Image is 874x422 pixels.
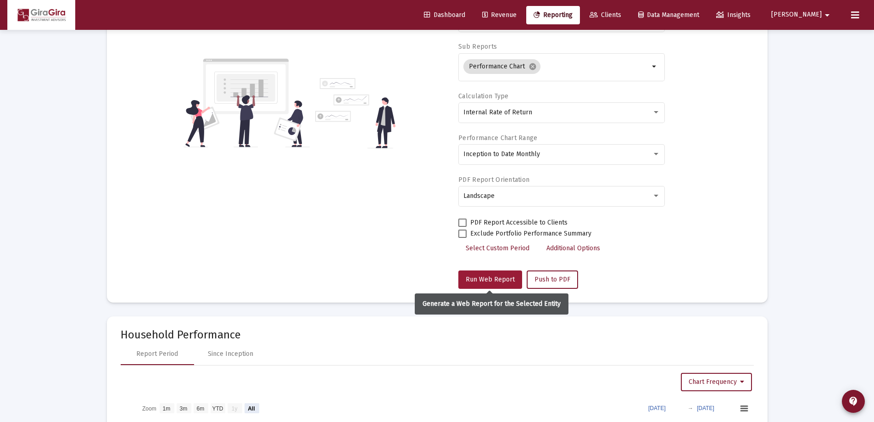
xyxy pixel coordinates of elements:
text: 1y [231,405,237,411]
a: Clients [582,6,629,24]
img: reporting [184,57,310,148]
mat-icon: arrow_drop_down [649,61,660,72]
span: Revenue [482,11,517,19]
mat-icon: contact_support [848,396,859,407]
text: Zoom [142,405,156,411]
text: YTD [212,405,223,411]
button: Chart Frequency [681,373,752,391]
label: Performance Chart Range [458,134,537,142]
text: All [248,405,255,411]
text: 1m [162,405,170,411]
span: Additional Options [546,244,600,252]
span: Push to PDF [534,276,570,283]
span: Select Custom Period [466,244,529,252]
button: Push to PDF [527,270,578,289]
button: Run Web Report [458,270,522,289]
span: Exclude Portfolio Performance Summary [470,228,591,239]
span: Run Web Report [466,276,515,283]
label: PDF Report Orientation [458,176,529,184]
span: Landscape [463,192,495,200]
span: Dashboard [424,11,465,19]
img: reporting-alt [315,78,395,148]
text: 6m [196,405,204,411]
button: [PERSON_NAME] [760,6,844,24]
mat-chip: Performance Chart [463,59,540,74]
label: Sub Reports [458,43,497,51]
text: → [688,405,693,411]
text: [DATE] [648,405,666,411]
a: Revenue [475,6,524,24]
div: Report Period [136,349,178,359]
text: [DATE] [697,405,714,411]
a: Data Management [631,6,707,24]
span: Reporting [534,11,573,19]
mat-icon: cancel [529,62,537,71]
span: Inception to Date Monthly [463,150,540,158]
span: PDF Report Accessible to Clients [470,217,568,228]
label: Calculation Type [458,92,508,100]
span: Clients [590,11,621,19]
mat-chip-list: Selection [463,57,649,76]
img: Dashboard [14,6,68,24]
mat-card-title: Household Performance [121,330,754,339]
text: 3m [179,405,187,411]
span: [PERSON_NAME] [771,11,822,19]
mat-icon: arrow_drop_down [822,6,833,24]
span: Internal Rate of Return [463,108,532,116]
span: Chart Frequency [689,378,744,386]
span: Data Management [638,11,699,19]
a: Insights [709,6,758,24]
div: Since Inception [208,349,253,359]
span: Insights [716,11,751,19]
a: Dashboard [417,6,473,24]
a: Reporting [526,6,580,24]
